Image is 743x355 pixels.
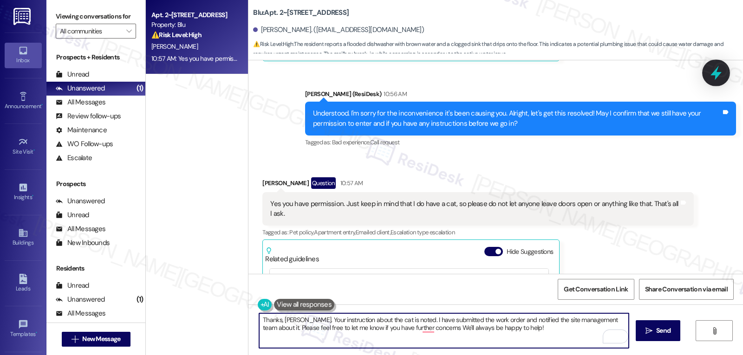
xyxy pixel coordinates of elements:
[305,89,736,102] div: [PERSON_NAME] (ResiDesk)
[5,180,42,205] a: Insights •
[33,147,35,154] span: •
[56,139,113,149] div: WO Follow-ups
[391,228,455,236] span: Escalation type escalation
[5,271,42,296] a: Leads
[645,284,728,294] span: Share Conversation via email
[381,89,407,99] div: 10:56 AM
[56,196,105,206] div: Unanswered
[332,138,370,146] span: Bad experience ,
[56,295,105,304] div: Unanswered
[253,39,743,59] span: : The resident reports a flooded dishwasher with brown water and a clogged sink that drips onto t...
[262,226,693,239] div: Tagged as:
[253,8,349,18] b: Blu: Apt. 2~[STREET_ADDRESS]
[126,27,131,35] i: 
[253,25,424,35] div: [PERSON_NAME]. ([EMAIL_ADDRESS][DOMAIN_NAME])
[564,284,628,294] span: Get Conversation Link
[13,8,33,25] img: ResiDesk Logo
[305,136,736,149] div: Tagged as:
[46,52,145,62] div: Prospects + Residents
[151,31,202,39] strong: ⚠️ Risk Level: High
[314,228,356,236] span: Apartment entry ,
[151,20,237,30] div: Property: Blu
[507,247,554,257] label: Hide Suggestions
[46,179,145,189] div: Prospects
[5,134,42,159] a: Site Visit •
[60,24,121,39] input: All communities
[636,320,681,341] button: Send
[356,228,391,236] span: Emailed client ,
[311,177,336,189] div: Question
[56,111,121,121] div: Review follow-ups
[56,224,105,234] div: All Messages
[56,84,105,93] div: Unanswered
[56,309,105,318] div: All Messages
[711,327,718,335] i: 
[56,238,110,248] div: New Inbounds
[56,70,89,79] div: Unread
[639,279,734,300] button: Share Conversation via email
[56,210,89,220] div: Unread
[82,334,120,344] span: New Message
[32,193,33,199] span: •
[645,327,652,335] i: 
[289,228,314,236] span: Pet policy ,
[56,9,136,24] label: Viewing conversations for
[270,199,678,219] div: Yes you have permission. Just keep in mind that I do have a cat, so please do not let anyone leav...
[338,178,363,188] div: 10:57 AM
[46,264,145,273] div: Residents
[151,42,198,51] span: [PERSON_NAME]
[56,153,92,163] div: Escalate
[313,109,721,129] div: Understood. I'm sorry for the inconvenience it's been causing you. Alright, let's get this resolv...
[151,10,237,20] div: Apt. 2~[STREET_ADDRESS]
[262,177,693,192] div: [PERSON_NAME]
[656,326,671,336] span: Send
[56,281,89,290] div: Unread
[36,329,37,336] span: •
[151,54,567,63] div: 10:57 AM: Yes you have permission. Just keep in mind that I do have a cat, so please do not let a...
[41,102,43,108] span: •
[253,40,293,48] strong: ⚠️ Risk Level: High
[134,81,146,96] div: (1)
[62,332,130,347] button: New Message
[5,43,42,68] a: Inbox
[5,316,42,342] a: Templates •
[134,292,146,307] div: (1)
[5,225,42,250] a: Buildings
[370,138,399,146] span: Call request
[259,313,629,348] textarea: To enrich screen reader interactions, please activate Accessibility in Grammarly extension settings
[265,247,319,264] div: Related guidelines
[56,97,105,107] div: All Messages
[72,336,78,343] i: 
[56,125,107,135] div: Maintenance
[558,279,634,300] button: Get Conversation Link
